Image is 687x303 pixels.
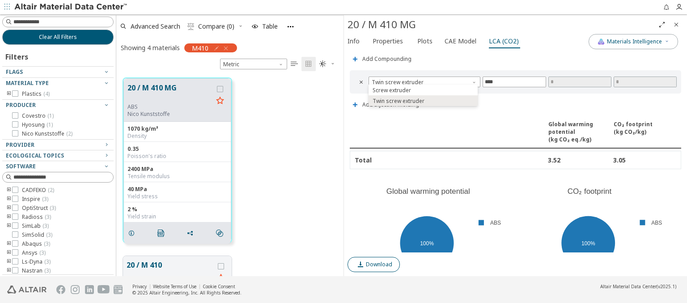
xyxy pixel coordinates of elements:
[6,101,36,109] span: Producer
[348,17,655,32] div: 20 / M 410 MG
[614,120,677,143] div: CO₂ footprint ( kg CO₂/kg )
[127,145,227,153] div: 0.35
[22,196,48,203] span: Inspire
[6,79,49,87] span: Material Type
[216,230,223,237] i: 
[287,57,301,71] button: Table View
[132,283,147,290] a: Privacy
[132,290,242,296] div: © 2025 Altair Engineering, Inc. All Rights Reserved.
[355,156,481,164] div: Total
[369,77,480,87] span: Twin screw extruder
[127,153,227,160] div: Poisson's ratio
[6,222,12,230] i: toogle group
[14,3,128,12] img: Altair Material Data Center
[669,17,683,32] button: Close
[187,23,195,30] i: 
[6,196,12,203] i: toogle group
[127,206,227,213] div: 2 %
[348,257,400,272] button: Download
[22,258,51,265] span: Ls-Dyna
[489,34,519,48] span: LCA (CO2)
[22,249,46,256] span: Ansys
[121,43,180,52] div: Showing 4 materials
[131,23,180,30] span: Advanced Search
[22,240,50,248] span: Abaqus
[153,224,172,242] button: PDF Download
[7,286,47,294] img: Altair Engineering
[373,87,411,94] span: Screw extruder
[48,186,54,194] span: ( 2 )
[2,67,114,77] button: Flags
[44,267,51,274] span: ( 3 )
[607,38,662,45] span: Materials Intelligence
[6,152,64,159] span: Ecological Topics
[44,240,50,248] span: ( 3 )
[39,249,46,256] span: ( 3 )
[598,38,605,45] img: AI Copilot
[198,23,234,30] span: Compare (0)
[182,224,201,242] button: Share
[2,161,114,172] button: Software
[47,121,53,128] span: ( 1 )
[2,45,33,66] div: Filters
[445,34,476,48] span: CAE Model
[22,112,54,119] span: Covestro
[127,193,227,200] div: Yield stress
[348,50,416,68] button: Add Compounding
[46,231,52,239] span: ( 3 )
[358,78,365,85] i: 
[2,140,114,150] button: Provider
[157,230,165,237] i: 
[127,132,227,140] div: Density
[362,56,411,62] span: Add Compounding
[2,150,114,161] button: Ecological Topics
[366,261,392,268] span: Download
[22,121,53,128] span: Hyosung
[305,60,312,68] i: 
[6,213,12,221] i: toogle group
[417,34,433,48] span: Plots
[127,111,213,118] p: Nico Kunststoffe
[655,17,669,32] button: Full Screen
[6,162,36,170] span: Software
[127,260,214,281] button: 20 / M 410
[6,267,12,274] i: toogle group
[42,222,49,230] span: ( 3 )
[213,94,227,108] button: Favorite
[373,34,403,48] span: Properties
[220,59,287,69] div: Unit System
[66,130,72,137] span: ( 2 )
[22,205,56,212] span: OptiStruct
[6,258,12,265] i: toogle group
[6,205,12,212] i: toogle group
[291,60,298,68] i: 
[127,103,213,111] div: ABS
[262,23,278,30] span: Table
[127,173,227,180] div: Tensile modulus
[127,82,213,103] button: 20 / M 410 MG
[600,283,676,290] div: (v2025.1)
[22,222,49,230] span: SimLab
[45,213,51,221] span: ( 3 )
[589,34,678,49] button: AI CopilotMaterials Intelligence
[316,57,339,71] button: Theme
[6,68,23,76] span: Flags
[153,283,196,290] a: Website Terms of Use
[319,60,327,68] i: 
[47,112,54,119] span: ( 1 )
[348,96,423,114] button: Add Injection molding
[127,186,227,193] div: 40 MPa
[2,78,114,89] button: Material Type
[127,213,227,220] div: Yield strain
[43,90,50,98] span: ( 4 )
[362,102,419,107] span: Add Injection molding
[214,271,228,286] button: Favorite
[22,187,54,194] span: CADFEKO
[6,249,12,256] i: toogle group
[116,71,343,277] div: grid
[203,283,235,290] a: Cookie Consent
[22,90,50,98] span: Plastics
[613,156,676,164] div: 3.05
[22,231,52,239] span: SimSolid
[220,59,287,69] span: Metric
